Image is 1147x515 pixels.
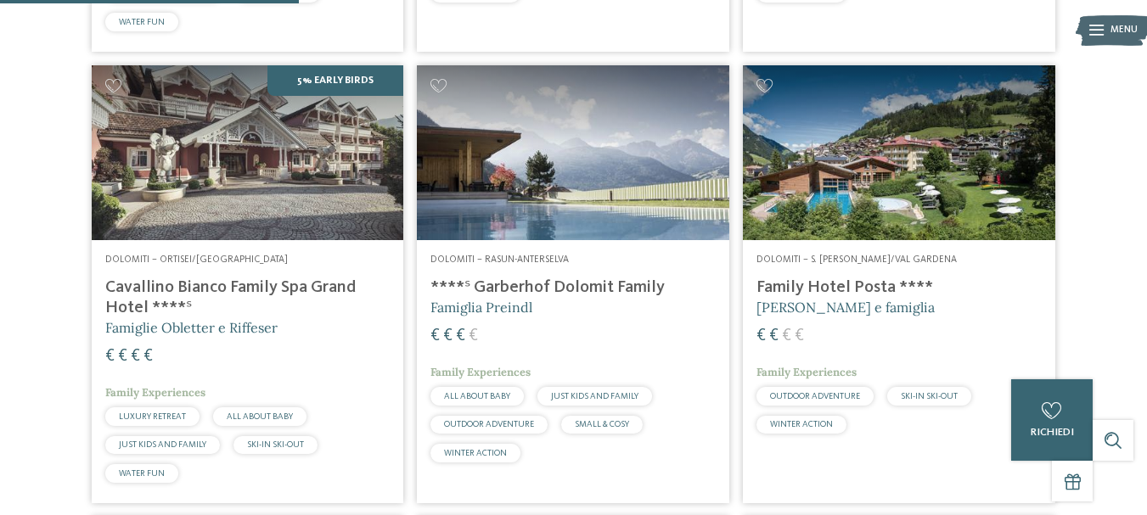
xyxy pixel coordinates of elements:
span: Family Experiences [756,365,857,379]
span: Dolomiti – S. [PERSON_NAME]/Val Gardena [756,255,957,265]
span: Family Experiences [105,385,205,400]
span: OUTDOOR ADVENTURE [770,392,860,400]
a: Cercate un hotel per famiglie? Qui troverete solo i migliori! Dolomiti – S. [PERSON_NAME]/Val Gar... [743,65,1055,503]
img: Cercate un hotel per famiglie? Qui troverete solo i migliori! [417,65,729,241]
h4: Family Hotel Posta **** [756,277,1042,298]
a: Cercate un hotel per famiglie? Qui troverete solo i migliori! 5% Early Birds Dolomiti – Ortisei/[... [92,65,404,503]
span: € [430,327,440,344]
span: € [456,327,465,344]
span: Famiglia Preindl [430,299,532,316]
span: € [443,327,453,344]
span: Family Experiences [430,365,531,379]
span: WATER FUN [119,18,165,26]
span: € [769,327,779,344]
span: OUTDOOR ADVENTURE [444,420,534,428]
span: WATER FUN [119,469,165,478]
span: € [143,348,153,365]
span: € [105,348,115,365]
span: LUXURY RETREAT [119,412,186,421]
h4: Cavallino Bianco Family Spa Grand Hotel ****ˢ [105,277,391,318]
span: SMALL & COSY [575,420,629,428]
span: ALL ABOUT BABY [444,392,510,400]
a: richiedi [1011,379,1093,461]
h4: ****ˢ Garberhof Dolomit Family [430,277,716,298]
span: [PERSON_NAME] e famiglia [756,299,935,316]
span: ALL ABOUT BABY [227,412,293,421]
span: € [469,327,478,344]
span: SKI-IN SKI-OUT [901,392,958,400]
span: SKI-IN SKI-OUT [247,440,304,449]
span: WINTER ACTION [444,449,507,457]
img: Cercate un hotel per famiglie? Qui troverete solo i migliori! [743,65,1055,241]
span: € [795,327,804,344]
span: JUST KIDS AND FAMILY [119,440,206,449]
span: Famiglie Obletter e Riffeser [105,319,278,336]
span: JUST KIDS AND FAMILY [551,392,638,400]
span: richiedi [1031,427,1074,438]
span: Dolomiti – Rasun-Anterselva [430,255,569,265]
span: € [131,348,140,365]
span: € [756,327,766,344]
a: Cercate un hotel per famiglie? Qui troverete solo i migliori! Dolomiti – Rasun-Anterselva ****ˢ G... [417,65,729,503]
span: WINTER ACTION [770,420,833,428]
span: € [118,348,127,365]
span: € [782,327,791,344]
img: Family Spa Grand Hotel Cavallino Bianco ****ˢ [92,65,404,241]
span: Dolomiti – Ortisei/[GEOGRAPHIC_DATA] [105,255,288,265]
